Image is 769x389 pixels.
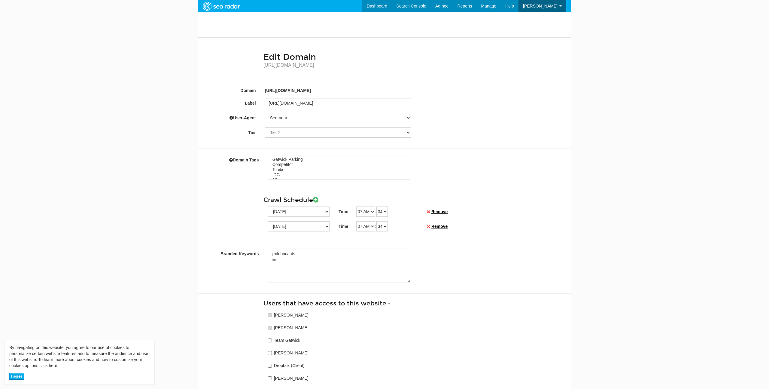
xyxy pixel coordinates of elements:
[339,207,348,215] label: Time
[505,4,514,8] span: Help
[263,197,566,204] h3: Crawl Schedule
[523,4,558,8] span: [PERSON_NAME]
[268,249,410,283] textarea: jlmlubricants co
[265,85,311,93] label: [URL][DOMAIN_NAME]
[431,224,448,229] a: Remove
[481,4,497,8] span: Manage
[435,4,448,8] span: Ad hoc
[39,363,57,368] a: click here
[274,348,309,355] label: [PERSON_NAME]
[198,85,260,93] label: Domain
[263,300,566,307] h3: Users that have access to this website :
[339,221,348,229] label: Time
[198,113,260,121] label: User-Agent
[272,167,406,172] option: Tchibo
[274,361,305,368] label: Dropbox (Client)
[274,311,309,317] label: [PERSON_NAME]
[272,162,406,167] option: Competitor
[9,373,24,380] button: I agree
[229,116,233,120] span: We have come across some site that need us to modify the user agent for us to crawl. Change this ...
[352,221,422,231] div: :
[352,207,422,217] div: :
[9,345,150,369] div: By navigating on this website, you agree to our use of cookies to personalize certain website fea...
[272,177,406,182] option: JG
[274,323,309,330] label: [PERSON_NAME]
[198,127,260,136] label: Tier
[431,209,448,214] a: Remove
[263,53,566,69] h1: Edit Domain
[229,158,233,162] span: Assign tags to associate domains with each other. These will appear on the dashboard and you can ...
[203,249,263,257] label: Branded Keywords
[198,98,260,106] label: Label
[272,157,406,162] option: Gatwick Parking
[200,1,242,12] img: SEORadar
[203,155,263,163] label: Domain Tags
[274,336,300,343] label: Team Gatwick
[457,4,472,8] span: Reports
[272,172,406,177] option: IDG
[313,196,318,204] a: Add New Crawl Time
[274,374,309,381] label: [PERSON_NAME]
[263,62,566,69] small: [URL][DOMAIN_NAME]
